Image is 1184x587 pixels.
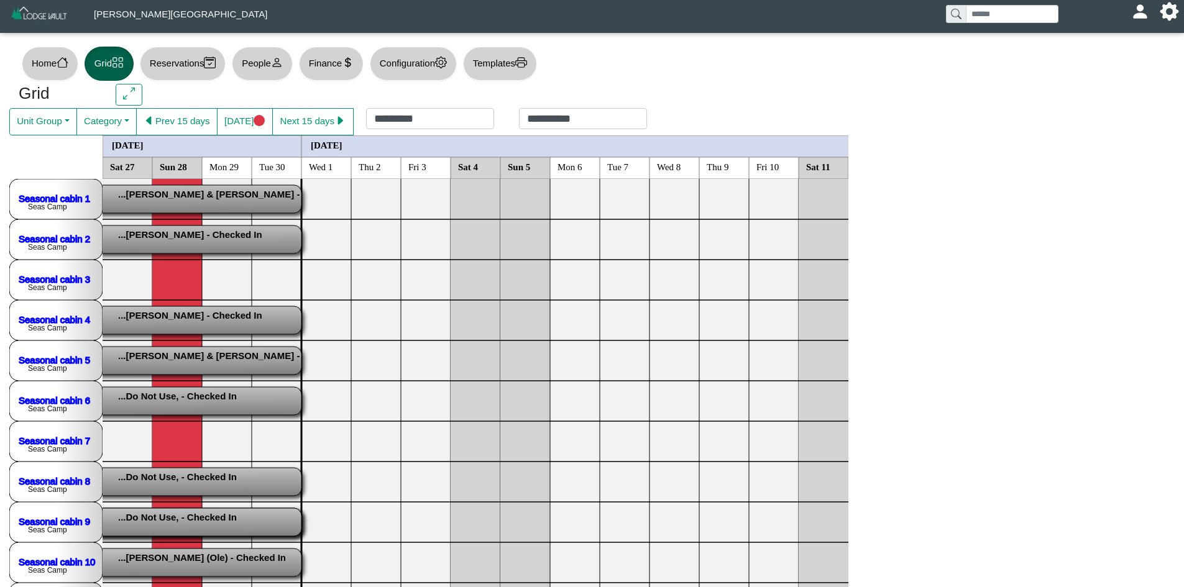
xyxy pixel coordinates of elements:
[299,47,364,81] button: Financecurrency dollar
[366,108,494,129] input: Check in
[1136,7,1145,16] svg: person fill
[160,162,187,171] text: Sun 28
[140,47,226,81] button: Reservationscalendar2 check
[22,47,78,81] button: Homehouse
[707,162,728,171] text: Thu 9
[217,108,273,135] button: [DATE]circle fill
[19,556,95,567] a: Seasonal cabin 10
[359,162,380,171] text: Thu 2
[19,84,97,104] h3: Grid
[806,162,830,171] text: Sat 11
[57,57,68,68] svg: house
[508,162,530,171] text: Sun 5
[28,525,67,534] text: Seas Camp
[19,394,90,405] a: Seasonal cabin 6
[19,516,90,526] a: Seasonal cabin 9
[19,435,90,445] a: Seasonal cabin 7
[259,162,285,171] text: Tue 30
[28,202,67,211] text: Seas Camp
[28,363,67,372] text: Seas Camp
[232,47,292,81] button: Peopleperson
[558,162,582,171] text: Mon 6
[28,444,67,453] text: Seas Camp
[9,108,77,135] button: Unit Group
[144,115,155,127] svg: caret left fill
[123,88,135,99] svg: arrows angle expand
[19,273,90,284] a: Seasonal cabin 3
[19,314,90,324] a: Seasonal cabin 4
[112,140,144,150] text: [DATE]
[458,162,479,171] text: Sat 4
[19,193,90,203] a: Seasonal cabin 1
[271,57,283,68] svg: person
[110,162,135,171] text: Sat 27
[19,354,90,365] a: Seasonal cabin 5
[76,108,137,135] button: Category
[28,283,67,291] text: Seas Camp
[1165,7,1174,16] svg: gear fill
[112,57,124,68] svg: grid
[85,47,134,81] button: Gridgrid
[463,47,537,81] button: Templatesprinter
[515,57,527,68] svg: printer
[19,233,90,243] a: Seasonal cabin 2
[309,162,333,171] text: Wed 1
[28,565,67,574] text: Seas Camp
[370,47,457,81] button: Configurationgear
[19,475,90,486] a: Seasonal cabin 8
[116,84,142,106] button: arrows angle expand
[272,108,354,135] button: Next 15 dayscaret right fill
[342,57,354,68] svg: currency dollar
[254,115,265,127] svg: circle fill
[28,485,67,493] text: Seas Camp
[607,162,629,171] text: Tue 7
[209,162,239,171] text: Mon 29
[519,108,647,129] input: Check out
[136,108,218,135] button: caret left fillPrev 15 days
[657,162,681,171] text: Wed 8
[951,9,961,19] svg: search
[28,323,67,332] text: Seas Camp
[204,57,216,68] svg: calendar2 check
[10,5,69,27] img: Z
[28,404,67,412] text: Seas Camp
[28,242,67,251] text: Seas Camp
[311,140,342,150] text: [DATE]
[334,115,346,127] svg: caret right fill
[408,162,426,171] text: Fri 3
[756,162,779,171] text: Fri 10
[435,57,447,68] svg: gear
